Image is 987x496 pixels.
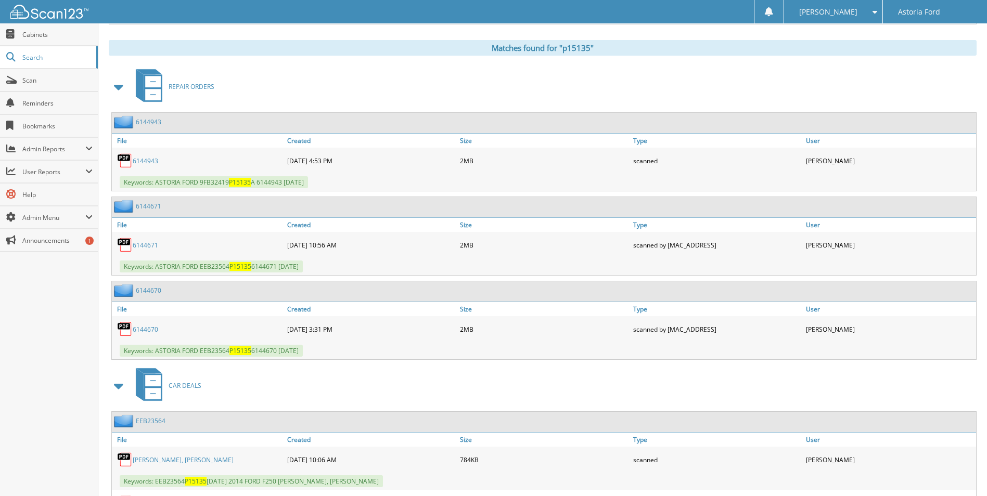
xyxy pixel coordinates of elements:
[285,134,457,148] a: Created
[457,134,630,148] a: Size
[22,122,93,130] span: Bookmarks
[22,145,85,153] span: Admin Reports
[803,134,976,148] a: User
[457,302,630,316] a: Size
[229,178,251,187] span: P15135
[169,381,201,390] span: CAR DEALS
[803,319,976,340] div: [PERSON_NAME]
[22,167,85,176] span: User Reports
[457,234,630,255] div: 2MB
[285,150,457,171] div: [DATE] 4:53 PM
[117,237,133,253] img: PDF.png
[457,218,630,232] a: Size
[169,82,214,91] span: REPAIR ORDERS
[285,234,457,255] div: [DATE] 10:56 AM
[130,66,214,107] a: REPAIR ORDERS
[112,302,285,316] a: File
[185,477,207,486] span: P15135
[803,150,976,171] div: [PERSON_NAME]
[229,262,251,271] span: P15135
[22,236,93,245] span: Announcements
[457,150,630,171] div: 2MB
[136,202,161,211] a: 6144671
[117,321,133,337] img: PDF.png
[10,5,88,19] img: scan123-logo-white.svg
[22,190,93,199] span: Help
[803,234,976,255] div: [PERSON_NAME]
[133,156,158,165] a: 6144943
[22,53,91,62] span: Search
[120,176,308,188] span: Keywords: ASTORIA FORD 9FB32419 A 6144943 [DATE]
[631,319,803,340] div: scanned by [MAC_ADDRESS]
[631,449,803,470] div: scanned
[803,218,976,232] a: User
[114,414,136,427] img: folder2.png
[631,134,803,148] a: Type
[631,433,803,447] a: Type
[136,416,165,425] a: EEB23564
[130,365,201,406] a: CAR DEALS
[120,475,383,487] span: Keywords: EEB23564 [DATE] 2014 FORD F250 [PERSON_NAME], [PERSON_NAME]
[117,153,133,168] img: PDF.png
[803,302,976,316] a: User
[112,134,285,148] a: File
[229,346,251,355] span: P15135
[803,449,976,470] div: [PERSON_NAME]
[120,345,303,357] span: Keywords: ASTORIA FORD EEB23564 6144670 [DATE]
[133,325,158,334] a: 6144670
[22,99,93,108] span: Reminders
[285,302,457,316] a: Created
[114,284,136,297] img: folder2.png
[117,452,133,467] img: PDF.png
[136,286,161,295] a: 6144670
[136,118,161,126] a: 6144943
[120,260,303,272] span: Keywords: ASTORIA FORD EEB23564 6144671 [DATE]
[631,234,803,255] div: scanned by [MAC_ADDRESS]
[285,218,457,232] a: Created
[114,115,136,128] img: folder2.png
[631,218,803,232] a: Type
[112,218,285,232] a: File
[133,455,234,464] a: [PERSON_NAME], [PERSON_NAME]
[799,9,857,15] span: [PERSON_NAME]
[114,200,136,213] img: folder2.png
[457,319,630,340] div: 2MB
[285,319,457,340] div: [DATE] 3:31 PM
[22,30,93,39] span: Cabinets
[631,150,803,171] div: scanned
[898,9,940,15] span: Astoria Ford
[285,433,457,447] a: Created
[631,302,803,316] a: Type
[109,40,977,56] div: Matches found for "p15135"
[457,449,630,470] div: 784KB
[85,237,94,245] div: 1
[285,449,457,470] div: [DATE] 10:06 AM
[457,433,630,447] a: Size
[133,241,158,250] a: 6144671
[22,76,93,85] span: Scan
[803,433,976,447] a: User
[112,433,285,447] a: File
[22,213,85,222] span: Admin Menu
